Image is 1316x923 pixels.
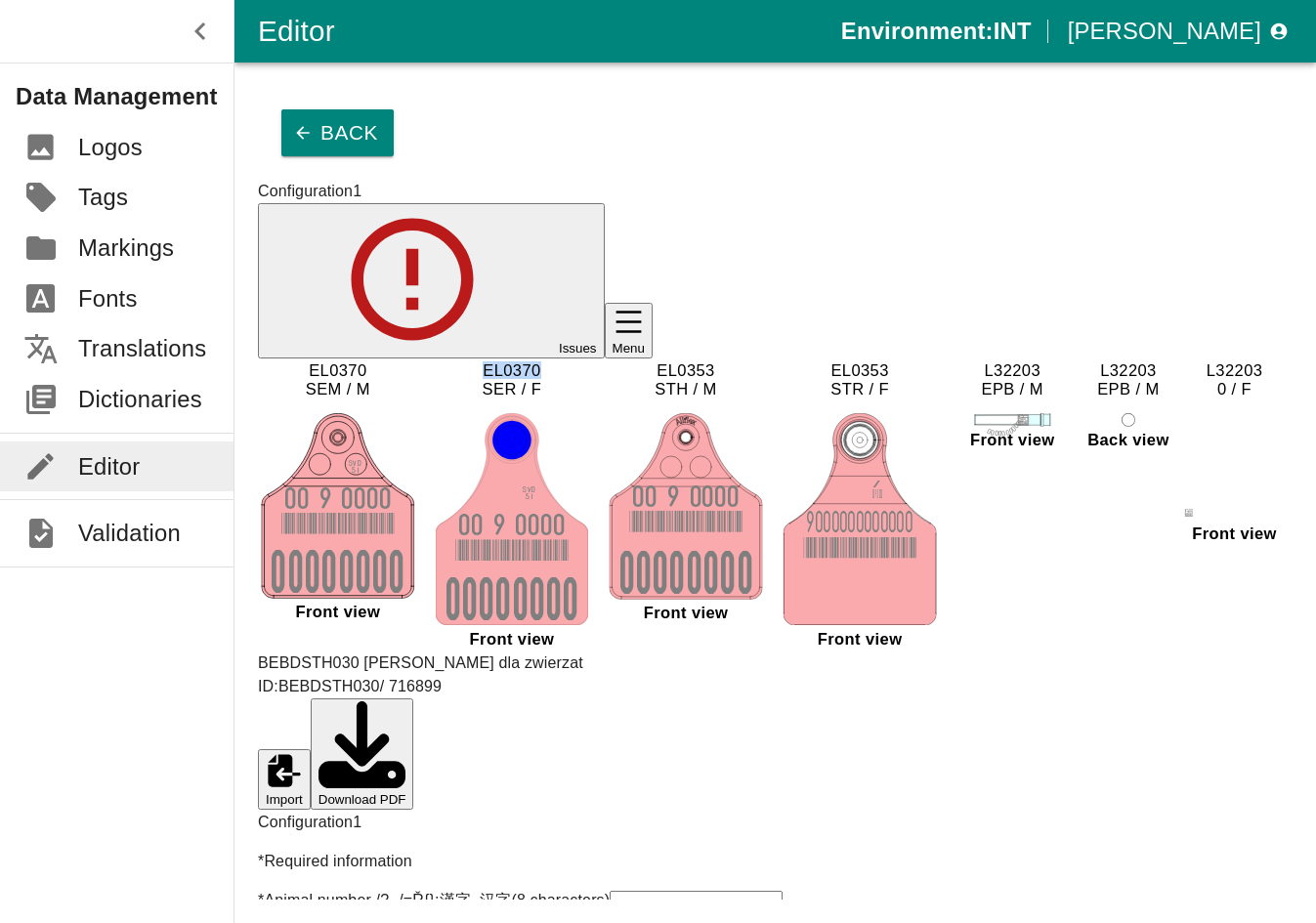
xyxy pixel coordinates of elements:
[841,14,1032,49] p: Environment: INT
[78,231,174,266] p: Markings
[531,487,535,493] tspan: D
[78,130,143,165] p: Logos
[982,380,1043,398] tspan: EPB / M
[1060,8,1293,55] button: profile
[522,487,532,493] tspan: SV
[258,203,605,358] button: Issues
[872,489,882,498] tspan: 00 9 000
[531,493,533,500] tspan: 1
[906,512,913,533] tspan: 0
[78,516,181,551] p: Validation
[258,850,1293,873] p: Required information
[358,467,360,474] tspan: 1
[830,361,888,379] tspan: EL0353
[970,431,1055,448] tspan: Front view
[78,382,202,417] p: Dictionaries
[1097,380,1159,398] tspan: EPB / M
[1087,431,1169,448] tspan: Back view
[483,380,542,398] tspan: SER / F
[258,180,1293,203] div: Configuration 1
[605,303,653,358] button: Menu
[258,749,311,810] button: Import
[296,603,381,620] tspan: Front view
[281,109,394,156] button: Back
[655,380,716,398] tspan: STH / M
[348,460,359,466] tspan: SV
[258,892,610,908] span: Animal number /?.-/=Ř{};漢字, 汉字 (8 characters)
[657,361,714,379] tspan: EL0353
[258,651,1293,675] div: BEBDSTH030 [PERSON_NAME] dla zwierzat
[728,485,739,507] tspan: 0
[78,180,128,215] p: Tags
[984,361,1040,379] tspan: L32203
[380,487,391,509] tspan: 0
[524,493,531,499] tspan: 5
[1068,14,1261,49] p: [PERSON_NAME]
[807,512,905,533] tspan: 900000000000
[483,361,540,379] tspan: EL0370
[620,552,739,606] tspan: 0000000
[1100,361,1157,379] tspan: L32203
[1217,380,1252,398] tspan: 0 / F
[311,698,414,810] button: Download PDF
[272,551,390,605] tspan: 0000000
[644,604,729,621] tspan: Front view
[258,8,841,55] div: Editor
[818,630,903,648] tspan: Front view
[309,361,366,379] tspan: EL0370
[78,331,206,366] p: Translations
[258,811,1293,834] div: Configuration 1
[881,489,882,498] tspan: 0
[285,487,380,509] tspan: 00 9 000
[633,485,728,507] tspan: 00 9 000
[459,515,554,536] tspan: 00 9 000
[306,380,370,398] tspan: SEM / M
[16,79,233,114] p: Data Management
[350,467,358,473] tspan: 5
[358,460,361,466] tspan: D
[739,552,752,606] tspan: 0
[470,630,555,648] tspan: Front view
[78,449,140,484] p: Editor
[78,281,138,316] p: Fonts
[390,551,403,605] tspan: 0
[554,515,565,536] tspan: 0
[564,577,577,631] tspan: 0
[1207,361,1263,379] tspan: L32203
[1192,525,1277,543] tspan: Front view
[446,577,565,631] tspan: 0000000
[830,380,889,398] tspan: STR / F
[258,675,1293,698] div: ID: BEBDSTH030 / 716899
[873,480,882,487] tspan: /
